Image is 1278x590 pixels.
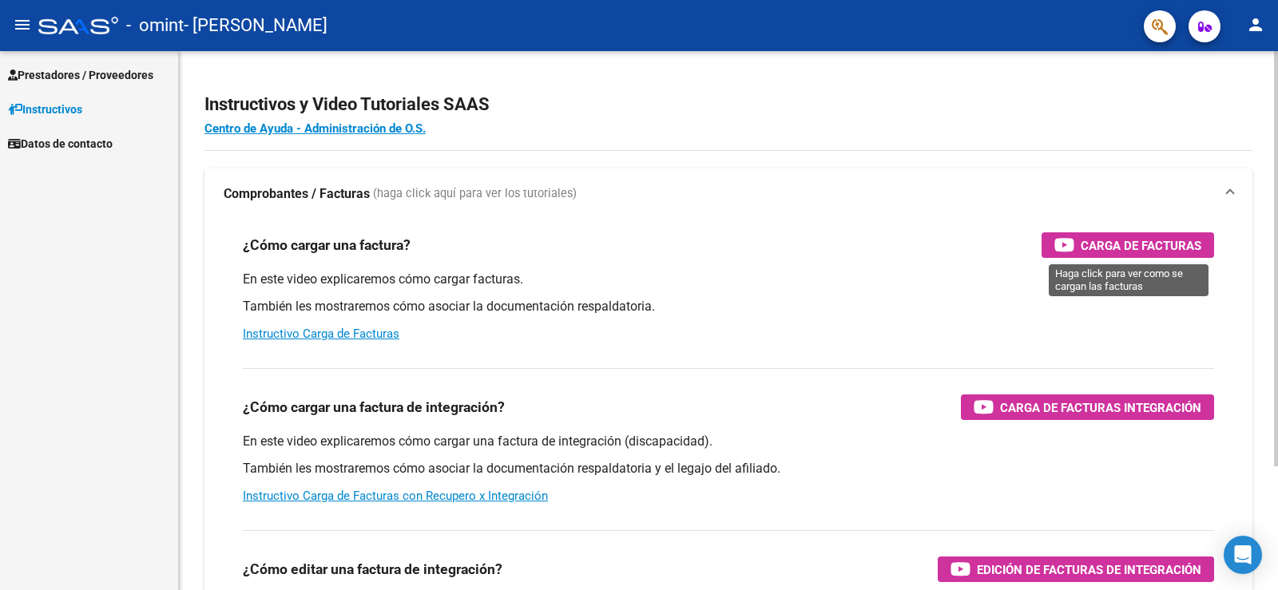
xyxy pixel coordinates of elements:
span: - [PERSON_NAME] [184,8,327,43]
p: En este video explicaremos cómo cargar una factura de integración (discapacidad). [243,433,1214,450]
span: Carga de Facturas [1081,236,1201,255]
mat-icon: menu [13,15,32,34]
span: (haga click aquí para ver los tutoriales) [373,185,577,203]
a: Instructivo Carga de Facturas [243,327,399,341]
mat-expansion-panel-header: Comprobantes / Facturas (haga click aquí para ver los tutoriales) [204,168,1252,220]
span: - omint [126,8,184,43]
h2: Instructivos y Video Tutoriales SAAS [204,89,1252,120]
strong: Comprobantes / Facturas [224,185,370,203]
button: Carga de Facturas [1042,232,1214,258]
button: Edición de Facturas de integración [938,556,1214,582]
span: Prestadores / Proveedores [8,66,153,84]
span: Edición de Facturas de integración [977,560,1201,580]
mat-icon: person [1246,15,1265,34]
button: Carga de Facturas Integración [961,394,1214,420]
h3: ¿Cómo cargar una factura? [243,234,411,256]
p: En este video explicaremos cómo cargar facturas. [243,271,1214,288]
span: Instructivos [8,101,82,118]
p: También les mostraremos cómo asociar la documentación respaldatoria y el legajo del afiliado. [243,460,1214,477]
a: Centro de Ayuda - Administración de O.S. [204,121,426,136]
h3: ¿Cómo editar una factura de integración? [243,558,502,580]
div: Open Intercom Messenger [1224,536,1262,574]
a: Instructivo Carga de Facturas con Recupero x Integración [243,489,548,503]
span: Carga de Facturas Integración [1000,398,1201,418]
h3: ¿Cómo cargar una factura de integración? [243,396,505,418]
span: Datos de contacto [8,135,113,152]
p: También les mostraremos cómo asociar la documentación respaldatoria. [243,298,1214,315]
